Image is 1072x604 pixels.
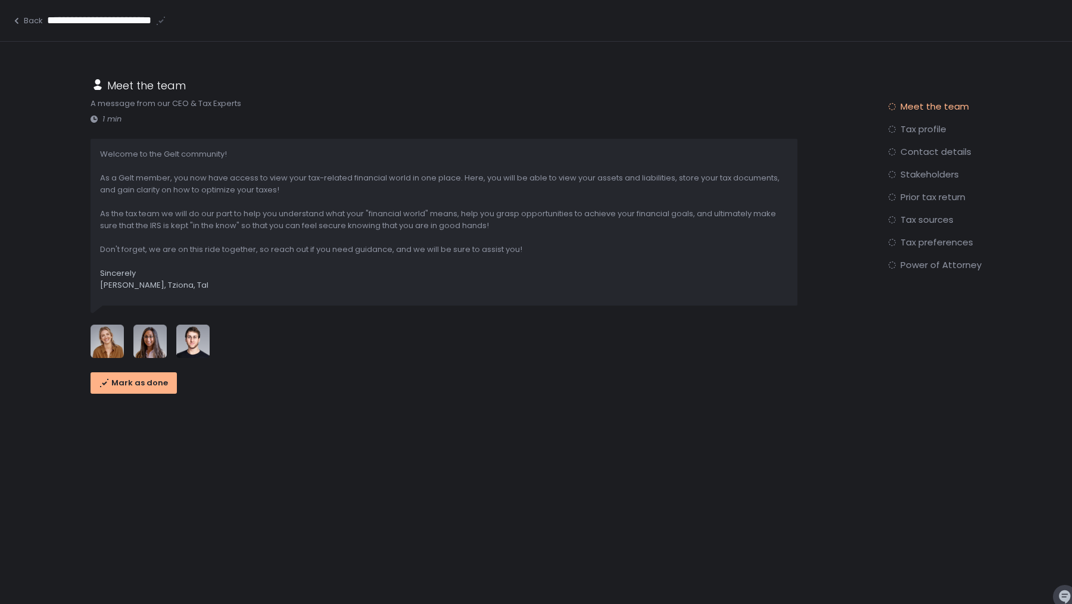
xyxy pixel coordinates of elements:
[900,169,959,180] span: Stakeholders
[100,244,788,256] div: Don't forget, we are on this ride together, so reach out if you need guidance, and we will be sur...
[900,123,946,135] span: Tax profile
[100,172,788,196] div: As a Gelt member, you now have access to view your tax-related financial world in one place. Here...
[91,98,797,110] div: A message from our CEO & Tax Experts
[91,114,797,124] div: 1 min
[100,208,788,232] div: As the tax team we will do our part to help you understand what your "financial world" means, hel...
[107,77,186,94] h1: Meet the team
[900,236,973,248] span: Tax preferences
[900,146,971,158] span: Contact details
[900,259,981,271] span: Power of Attorney
[100,148,788,160] div: Welcome to the Gelt community!
[12,15,43,26] button: Back
[900,101,969,113] span: Meet the team
[91,372,177,394] button: Mark as done
[900,214,953,226] span: Tax sources
[99,378,168,388] div: Mark as done
[900,191,965,203] span: Prior tax return
[100,267,788,291] div: Sincerely [PERSON_NAME], Tziona, Tal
